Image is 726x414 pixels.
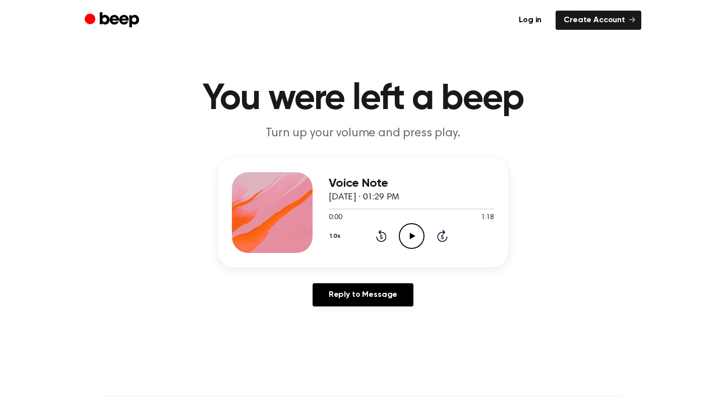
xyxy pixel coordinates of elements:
span: [DATE] · 01:29 PM [329,193,399,202]
a: Reply to Message [313,283,413,306]
p: Turn up your volume and press play. [169,125,557,142]
button: 1.0x [329,228,344,245]
a: Log in [511,11,550,30]
span: 1:18 [481,213,494,223]
a: Beep [85,11,142,30]
h1: You were left a beep [105,81,621,117]
h3: Voice Note [329,177,494,190]
a: Create Account [556,11,641,30]
span: 0:00 [329,213,342,223]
